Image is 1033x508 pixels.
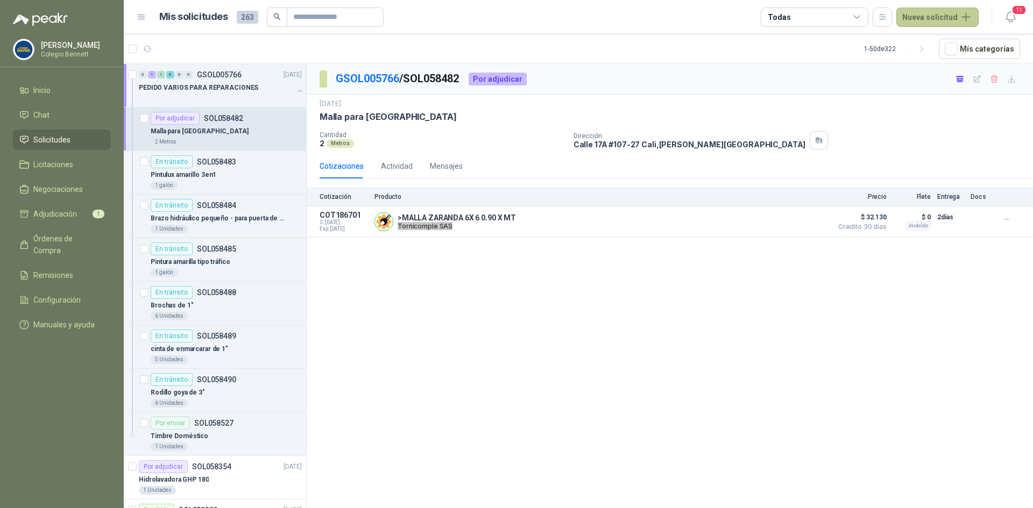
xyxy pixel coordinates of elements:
div: 1 [148,71,156,78]
p: [PERSON_NAME] [41,41,108,49]
p: Pintura amarilla tipo tráfico [151,257,230,267]
div: Actividad [381,160,413,172]
p: 2 días [937,211,964,224]
p: Cotización [320,193,368,201]
div: En tránsito [151,330,193,342]
div: En tránsito [151,199,193,212]
div: Mensajes [430,160,463,172]
a: En tránsitoSOL058488Brochas de 1"6 Unidades [124,282,306,325]
p: Entrega [937,193,964,201]
p: COT186701 [320,211,368,219]
div: 0 [139,71,147,78]
span: Negociaciones [33,183,83,195]
a: Órdenes de Compra [13,228,111,261]
a: 0 1 1 6 0 0 GSOL005766[DATE] PEDIDO VARIOS PARA REPARACIONES [139,68,304,103]
p: Timbre Doméstico [151,431,208,441]
a: En tránsitoSOL058489cinta de enmarcarar de 1"5 Unidades [124,325,306,369]
div: 6 [166,71,174,78]
p: 2 [320,139,324,148]
p: Tornicomple SAS [398,222,516,230]
span: Inicio [33,84,51,96]
div: En tránsito [151,373,193,386]
span: Manuales y ayuda [33,319,95,331]
div: 6 Unidades [151,399,188,407]
p: SOL058482 [204,115,243,122]
div: 1 Unidades [139,486,176,495]
img: Logo peakr [13,13,68,26]
span: 1 [93,210,104,218]
span: search [273,13,281,20]
a: Chat [13,105,111,125]
div: 1 galón [151,268,178,277]
p: PEDIDO VARIOS PARA REPARACIONES [139,83,258,93]
a: Solicitudes [13,130,111,150]
p: Rodillo goya de 3" [151,388,205,398]
div: 5 Unidades [151,355,188,364]
a: Por adjudicarSOL058482Malla para [GEOGRAPHIC_DATA]2 Metros [124,108,306,151]
p: Calle 17A #107-27 Cali , [PERSON_NAME][GEOGRAPHIC_DATA] [574,140,806,149]
span: Licitaciones [33,159,73,170]
a: Negociaciones [13,179,111,199]
span: Órdenes de Compra [33,233,101,256]
span: $ 32.130 [833,211,887,224]
p: SOL058490 [197,376,236,383]
p: / SOL058482 [336,70,460,87]
img: Company Logo [375,213,393,231]
p: SOL058488 [197,289,236,296]
span: C: [DATE] [320,219,368,226]
button: 11 [1001,8,1020,27]
a: Por enviarSOL058527Timbre Doméstico1 Unidades [124,412,306,456]
div: En tránsito [151,286,193,299]
a: En tránsitoSOL058490Rodillo goya de 3"6 Unidades [124,369,306,412]
a: En tránsitoSOL058483Pintulux amarillo 3en11 galón [124,151,306,195]
p: Precio [833,193,887,201]
span: 11 [1011,5,1027,15]
div: Por adjudicar [469,73,527,85]
p: Hidrolavadora GHP 180 [139,475,209,485]
p: [DATE] [320,99,341,109]
p: [DATE] [284,462,302,472]
div: Por enviar [151,417,190,430]
div: En tránsito [151,242,193,255]
div: 0 [175,71,183,78]
div: Cotizaciones [320,160,364,172]
div: 2 Metros [151,138,181,146]
div: Por adjudicar [139,460,188,473]
a: En tránsitoSOL058485Pintura amarilla tipo tráfico1 galón [124,238,306,282]
div: 1 - 50 de 322 [864,40,930,58]
p: SOL058485 [197,245,236,253]
p: Dirección [574,132,806,140]
p: SOL058489 [197,332,236,340]
span: Exp: [DATE] [320,226,368,232]
a: Manuales y ayuda [13,314,111,335]
span: Configuración [33,294,81,306]
div: Por adjudicar [151,112,200,125]
span: Crédito 30 días [833,224,887,230]
p: Malla para [GEOGRAPHIC_DATA] [151,126,249,137]
a: En tránsitoSOL058484Brazo hidráulico pequeño - para puerta de aproxi.80k1 Unidades [124,195,306,238]
div: En tránsito [151,155,193,168]
p: Colegio Bennett [41,51,108,58]
span: Solicitudes [33,134,70,146]
button: Mís categorías [939,39,1020,59]
p: Producto [374,193,826,201]
a: Configuración [13,290,111,310]
span: 263 [237,11,258,24]
a: Por adjudicarSOL058354[DATE] Hidrolavadora GHP 1801 Unidades [124,456,306,499]
a: Remisiones [13,265,111,285]
p: Docs [971,193,992,201]
span: Remisiones [33,269,73,281]
p: Pintulux amarillo 3en1 [151,170,216,180]
p: SOL058484 [197,202,236,209]
div: 1 galón [151,181,178,190]
p: SOL058483 [197,158,236,166]
p: Flete [893,193,931,201]
p: $ 0 [893,211,931,224]
p: [DATE] [284,70,302,80]
a: Licitaciones [13,154,111,175]
div: 0 [185,71,193,78]
p: SOL058527 [194,419,234,427]
div: 1 Unidades [151,442,188,451]
h1: Mis solicitudes [159,9,228,25]
div: Todas [768,11,790,23]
